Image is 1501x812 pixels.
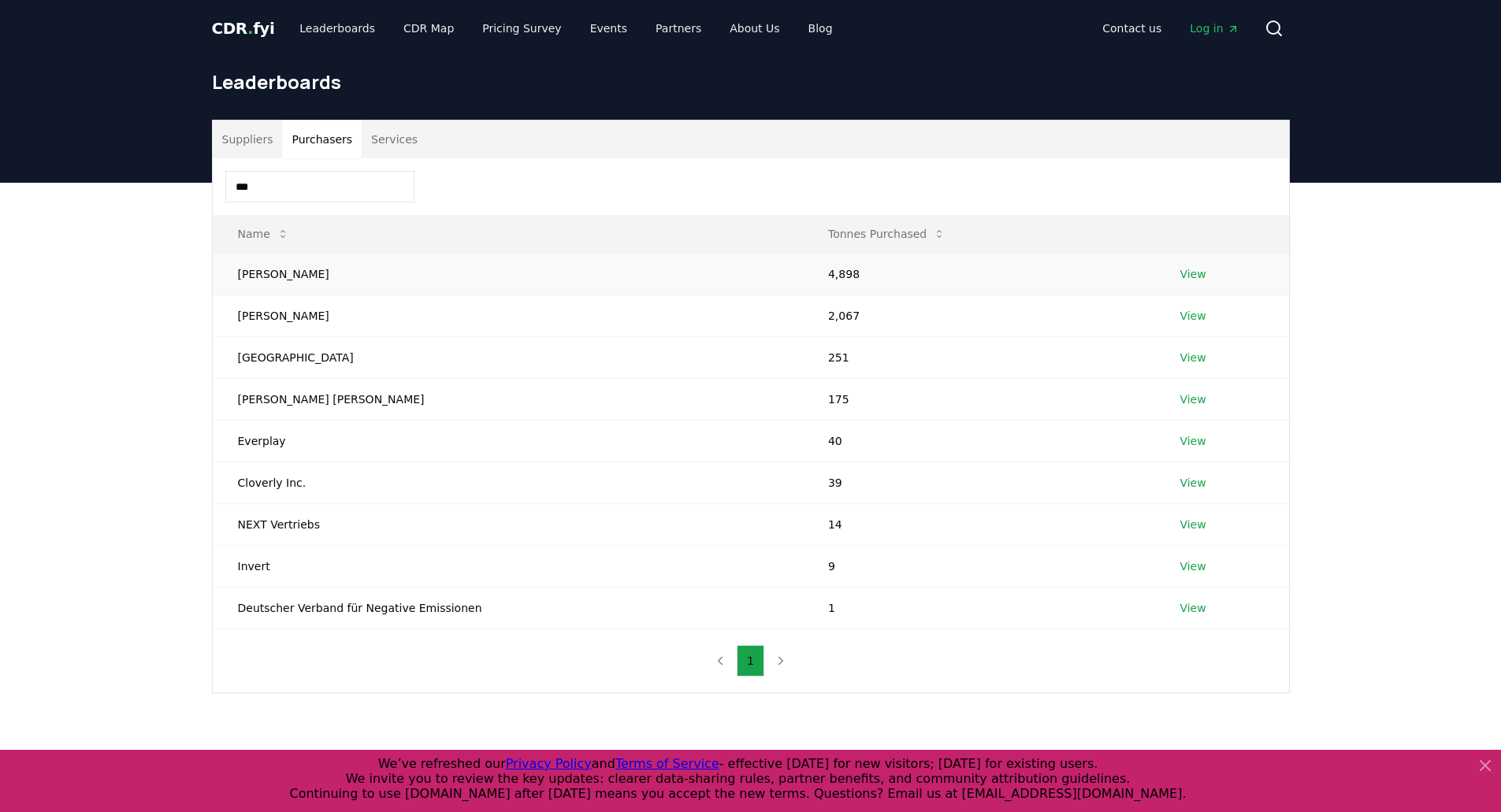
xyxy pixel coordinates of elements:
button: Purchasers [282,121,362,158]
button: Services [362,121,427,158]
a: View [1180,350,1206,365]
td: [GEOGRAPHIC_DATA] [213,336,803,378]
td: 40 [803,420,1155,462]
a: View [1180,391,1206,407]
a: Contact us [1090,14,1174,43]
a: Blog [796,14,845,43]
td: 14 [803,503,1155,545]
a: View [1180,475,1206,491]
td: 2,067 [803,295,1155,336]
td: 1 [803,587,1155,628]
a: View [1180,433,1206,449]
span: . [247,19,253,38]
td: 251 [803,336,1155,378]
td: 39 [803,462,1155,503]
a: Events [578,14,640,43]
a: View [1180,308,1206,324]
a: View [1180,558,1206,574]
span: CDR fyi [212,19,275,38]
button: Suppliers [213,121,283,158]
a: Leaderboards [287,14,388,43]
nav: Main [287,14,845,43]
td: Deutscher Verband für Negative Emissionen [213,587,803,628]
td: [PERSON_NAME] [213,295,803,336]
a: CDR.fyi [212,17,275,39]
a: Pricing Survey [470,14,574,43]
nav: Main [1090,14,1251,43]
td: Cloverly Inc. [213,462,803,503]
a: About Us [717,14,792,43]
a: CDR Map [391,14,466,43]
td: 175 [803,378,1155,420]
a: Partners [643,14,714,43]
td: 9 [803,545,1155,587]
h1: Leaderboards [212,69,1290,95]
a: View [1180,266,1206,282]
td: Everplay [213,420,803,462]
button: Tonnes Purchased [816,218,958,250]
button: 1 [737,645,764,677]
td: [PERSON_NAME] [213,253,803,295]
a: View [1180,517,1206,532]
td: NEXT Vertriebs [213,503,803,545]
td: 4,898 [803,253,1155,295]
td: [PERSON_NAME] [PERSON_NAME] [213,378,803,420]
a: View [1180,600,1206,616]
button: Name [225,218,302,250]
a: Log in [1177,14,1251,43]
span: Log in [1190,20,1239,36]
td: Invert [213,545,803,587]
